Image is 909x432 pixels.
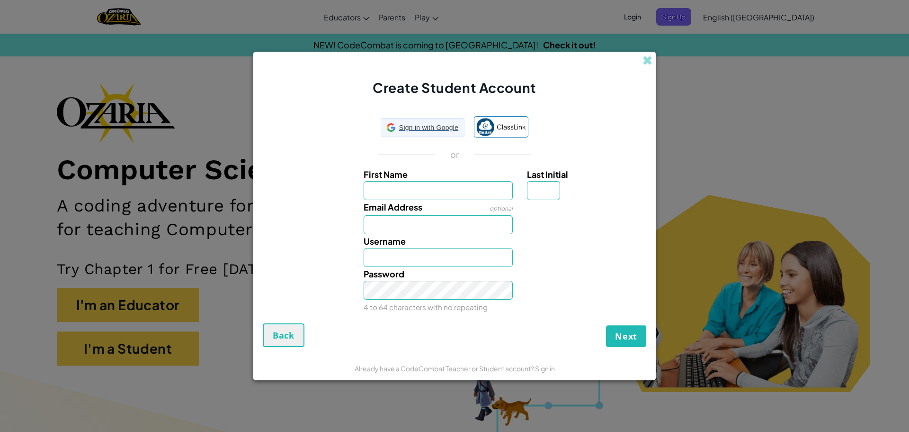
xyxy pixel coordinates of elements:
span: ClassLink [497,120,526,134]
span: Next [615,331,637,342]
span: Sign in with Google [399,121,458,135]
span: First Name [364,169,408,180]
span: Last Initial [527,169,568,180]
span: Password [364,268,404,279]
p: or [450,149,459,160]
span: Already have a CodeCombat Teacher or Student account? [355,364,535,373]
span: Email Address [364,202,422,212]
small: 4 to 64 characters with no repeating [364,303,488,312]
a: Sign in [535,364,555,373]
span: Username [364,236,406,247]
img: classlink-logo-small.png [476,118,494,136]
button: Back [263,323,304,347]
div: Sign in with Google [381,118,464,137]
span: optional [490,205,513,212]
span: Back [273,330,294,341]
button: Next [606,325,646,347]
span: Create Student Account [373,79,536,96]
